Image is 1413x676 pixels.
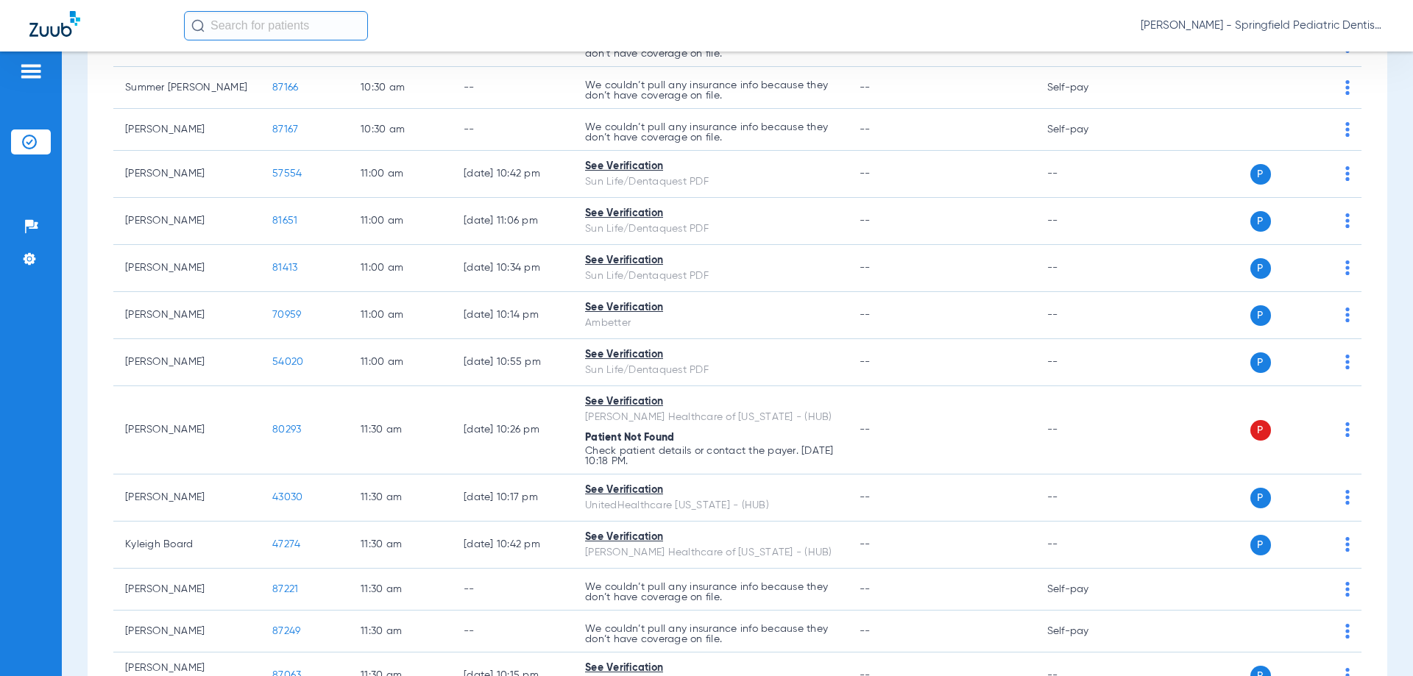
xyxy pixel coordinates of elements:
[585,80,836,101] p: We couldn’t pull any insurance info because they don’t have coverage on file.
[1345,122,1350,137] img: group-dot-blue.svg
[1345,80,1350,95] img: group-dot-blue.svg
[349,474,452,522] td: 11:30 AM
[860,492,871,502] span: --
[452,522,573,569] td: [DATE] 10:42 PM
[585,433,674,443] span: Patient Not Found
[1035,569,1135,611] td: Self-pay
[860,216,871,226] span: --
[452,67,573,109] td: --
[1250,305,1271,326] span: P
[272,584,298,594] span: 87221
[860,357,871,367] span: --
[1250,352,1271,373] span: P
[19,63,43,80] img: hamburger-icon
[1035,386,1135,474] td: --
[585,316,836,331] div: Ambetter
[1345,307,1350,322] img: group-dot-blue.svg
[1035,339,1135,386] td: --
[349,386,452,474] td: 11:30 AM
[113,292,261,339] td: [PERSON_NAME]
[349,198,452,245] td: 11:00 AM
[1250,420,1271,441] span: P
[191,19,205,32] img: Search Icon
[452,339,573,386] td: [DATE] 10:55 PM
[113,245,261,292] td: [PERSON_NAME]
[585,221,836,237] div: Sun Life/Dentaquest PDF
[113,109,261,151] td: [PERSON_NAME]
[349,292,452,339] td: 11:00 AM
[585,268,836,284] div: Sun Life/Dentaquest PDF
[1345,355,1350,369] img: group-dot-blue.svg
[860,82,871,93] span: --
[585,363,836,378] div: Sun Life/Dentaquest PDF
[1035,198,1135,245] td: --
[113,522,261,569] td: Kyleigh Board
[184,11,368,40] input: Search for patients
[1035,522,1135,569] td: --
[272,357,303,367] span: 54020
[585,159,836,174] div: See Verification
[452,386,573,474] td: [DATE] 10:26 PM
[585,122,836,143] p: We couldn’t pull any insurance info because they don’t have coverage on file.
[272,310,301,320] span: 70959
[1035,109,1135,151] td: Self-pay
[349,339,452,386] td: 11:00 AM
[272,82,298,93] span: 87166
[1035,474,1135,522] td: --
[272,626,300,636] span: 87249
[272,492,302,502] span: 43030
[113,611,261,652] td: [PERSON_NAME]
[1250,211,1271,232] span: P
[1035,292,1135,339] td: --
[585,624,836,644] p: We couldn’t pull any insurance info because they don’t have coverage on file.
[585,446,836,466] p: Check patient details or contact the payer. [DATE] 10:18 PM.
[860,626,871,636] span: --
[272,216,297,226] span: 81651
[585,483,836,498] div: See Verification
[452,292,573,339] td: [DATE] 10:14 PM
[585,300,836,316] div: See Verification
[349,522,452,569] td: 11:30 AM
[1345,537,1350,552] img: group-dot-blue.svg
[113,151,261,198] td: [PERSON_NAME]
[29,11,80,37] img: Zuub Logo
[860,539,871,549] span: --
[113,67,261,109] td: Summer [PERSON_NAME]
[349,109,452,151] td: 10:30 AM
[113,474,261,522] td: [PERSON_NAME]
[1345,582,1350,597] img: group-dot-blue.svg
[1345,260,1350,275] img: group-dot-blue.svg
[113,198,261,245] td: [PERSON_NAME]
[585,530,836,545] div: See Verification
[113,386,261,474] td: [PERSON_NAME]
[272,168,302,179] span: 57554
[452,198,573,245] td: [DATE] 11:06 PM
[452,569,573,611] td: --
[452,611,573,652] td: --
[585,661,836,676] div: See Verification
[349,569,452,611] td: 11:30 AM
[585,545,836,561] div: [PERSON_NAME] Healthcare of [US_STATE] - (HUB)
[452,245,573,292] td: [DATE] 10:34 PM
[585,206,836,221] div: See Verification
[860,263,871,273] span: --
[452,151,573,198] td: [DATE] 10:42 PM
[1345,422,1350,437] img: group-dot-blue.svg
[585,347,836,363] div: See Verification
[272,263,297,273] span: 81413
[860,584,871,594] span: --
[1345,490,1350,505] img: group-dot-blue.svg
[1339,605,1413,676] iframe: Chat Widget
[1141,18,1384,33] span: [PERSON_NAME] - Springfield Pediatric Dentistry
[1035,245,1135,292] td: --
[452,109,573,151] td: --
[1345,213,1350,228] img: group-dot-blue.svg
[860,168,871,179] span: --
[585,582,836,602] p: We couldn’t pull any insurance info because they don’t have coverage on file.
[1250,164,1271,185] span: P
[860,124,871,135] span: --
[860,424,871,435] span: --
[113,569,261,611] td: [PERSON_NAME]
[585,410,836,425] div: [PERSON_NAME] Healthcare of [US_STATE] - (HUB)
